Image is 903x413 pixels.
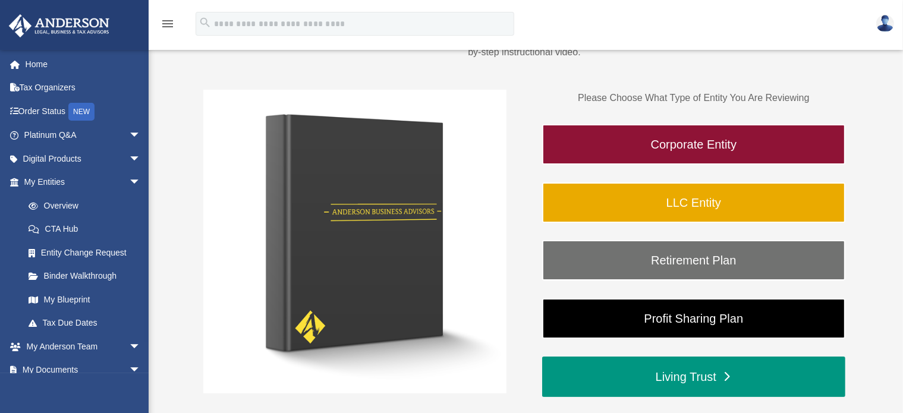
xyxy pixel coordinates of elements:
[129,171,153,195] span: arrow_drop_down
[17,288,159,311] a: My Blueprint
[5,14,113,37] img: Anderson Advisors Platinum Portal
[8,124,159,147] a: Platinum Q&Aarrow_drop_down
[8,76,159,100] a: Tax Organizers
[8,147,159,171] a: Digital Productsarrow_drop_down
[8,52,159,76] a: Home
[161,17,175,31] i: menu
[17,311,159,335] a: Tax Due Dates
[8,335,159,358] a: My Anderson Teamarrow_drop_down
[542,182,845,223] a: LLC Entity
[17,241,159,264] a: Entity Change Request
[542,124,845,165] a: Corporate Entity
[129,147,153,171] span: arrow_drop_down
[542,298,845,339] a: Profit Sharing Plan
[542,357,845,397] a: Living Trust
[542,240,845,280] a: Retirement Plan
[68,103,95,121] div: NEW
[17,217,159,241] a: CTA Hub
[17,264,153,288] a: Binder Walkthrough
[17,194,159,217] a: Overview
[129,335,153,359] span: arrow_drop_down
[199,16,212,29] i: search
[8,358,159,382] a: My Documentsarrow_drop_down
[129,124,153,148] span: arrow_drop_down
[876,15,894,32] img: User Pic
[542,90,845,106] p: Please Choose What Type of Entity You Are Reviewing
[8,171,159,194] a: My Entitiesarrow_drop_down
[8,99,159,124] a: Order StatusNEW
[129,358,153,383] span: arrow_drop_down
[161,21,175,31] a: menu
